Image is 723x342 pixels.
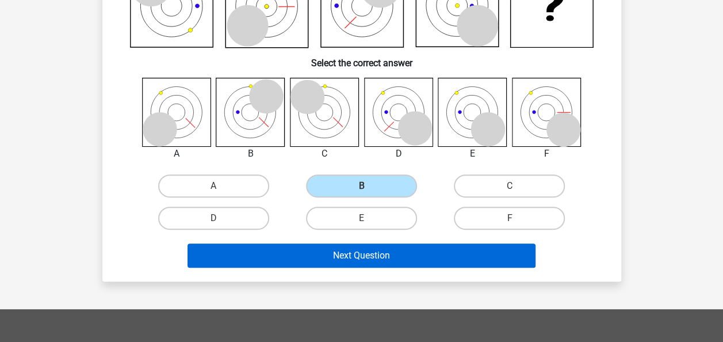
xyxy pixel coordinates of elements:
div: A [133,147,220,161]
label: E [306,207,417,230]
label: D [158,207,269,230]
label: F [454,207,565,230]
label: B [306,174,417,197]
div: B [207,147,294,161]
div: E [429,147,516,161]
label: A [158,174,269,197]
div: F [503,147,590,161]
button: Next Question [188,244,535,268]
label: C [454,174,565,197]
h6: Select the correct answer [121,48,603,69]
div: D [355,147,442,161]
div: C [281,147,368,161]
